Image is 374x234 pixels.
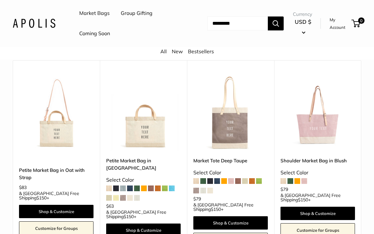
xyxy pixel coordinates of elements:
img: Petite Market Bag in Oat with Strap [19,76,93,151]
span: & [GEOGRAPHIC_DATA] Free Shipping + [193,203,268,211]
a: Coming Soon [79,29,110,38]
a: Shop & Customize [280,207,355,220]
span: $150 [298,197,308,203]
span: USD $ [295,18,311,25]
a: Petite Market Bag in Oat with StrapPetite Market Bag in Oat with Strap [19,76,93,151]
a: New [172,48,183,55]
span: $150 [124,214,134,219]
a: My Account [330,16,349,31]
button: USD $ [293,17,313,37]
img: Petite Market Bag in Oat [106,76,181,151]
a: Shop & Customize [19,205,93,218]
span: $150 [36,195,47,201]
span: $79 [280,186,288,192]
span: $150 [211,206,221,212]
img: Market Tote Deep Taupe [193,76,268,151]
span: 0 [358,17,364,24]
a: Market Tote Deep TaupeMarket Tote Deep Taupe [193,76,268,151]
a: Market Bags [79,9,110,18]
span: $63 [106,203,114,209]
a: Shop & Customize [193,216,268,230]
img: Shoulder Market Bag in Blush [280,76,355,151]
div: Select Color [106,175,181,185]
a: Shoulder Market Bag in Blush [280,157,355,164]
a: 0 [352,20,360,27]
span: & [GEOGRAPHIC_DATA] Free Shipping + [280,193,355,202]
button: Search [268,16,284,30]
a: All [160,48,167,55]
span: Currency [293,10,313,19]
a: Petite Market Bag in [GEOGRAPHIC_DATA] [106,157,181,172]
div: Select Color [280,168,355,178]
a: Shoulder Market Bag in BlushShoulder Market Bag in Blush [280,76,355,151]
a: Group Gifting [121,9,152,18]
span: & [GEOGRAPHIC_DATA] Free Shipping + [19,191,93,200]
div: Select Color [193,168,268,178]
span: $79 [193,196,201,202]
a: Petite Market Bag in Oat with Strap [19,166,93,181]
input: Search... [207,16,268,30]
span: $83 [19,185,27,190]
a: Market Tote Deep Taupe [193,157,268,164]
img: Apolis [13,19,55,28]
span: & [GEOGRAPHIC_DATA] Free Shipping + [106,210,181,219]
a: Bestsellers [188,48,214,55]
a: Petite Market Bag in OatPetite Market Bag in Oat [106,76,181,151]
